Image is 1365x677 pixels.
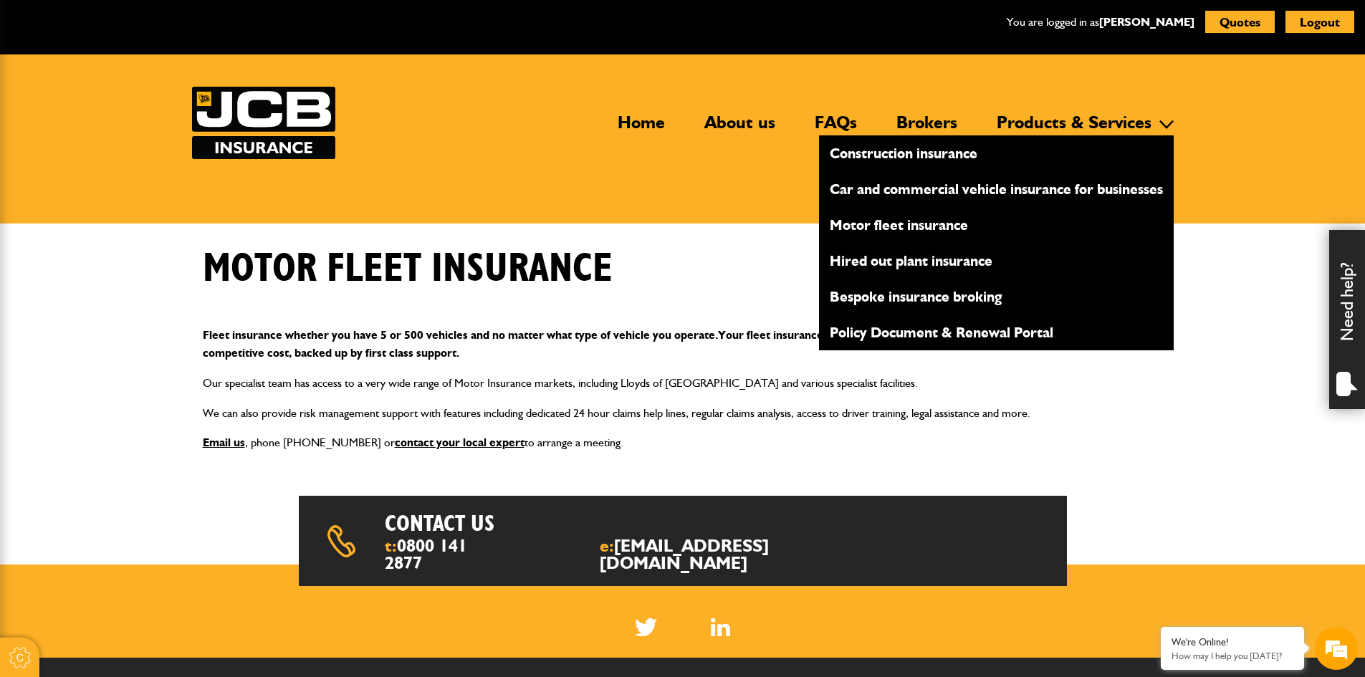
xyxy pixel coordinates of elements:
[385,510,721,537] h2: Contact us
[1205,11,1275,33] button: Quotes
[1172,636,1293,648] div: We're Online!
[819,177,1174,201] a: Car and commercial vehicle insurance for businesses
[635,618,657,636] img: Twitter
[75,80,241,99] div: Chat with us now
[1099,15,1194,29] a: [PERSON_NAME]
[1285,11,1354,33] button: Logout
[600,537,840,572] span: e:
[203,433,1163,452] p: , phone [PHONE_NUMBER] or to arrange a meeting.
[203,436,245,449] a: Email us
[600,535,769,573] a: [EMAIL_ADDRESS][DOMAIN_NAME]
[819,141,1174,165] a: Construction insurance
[19,217,262,249] input: Enter your phone number
[694,112,786,145] a: About us
[886,112,968,145] a: Brokers
[395,436,525,449] a: contact your local expert
[711,618,730,636] a: LinkedIn
[819,320,1174,345] a: Policy Document & Renewal Portal
[19,175,262,206] input: Enter your email address
[235,7,269,42] div: Minimize live chat window
[804,112,868,145] a: FAQs
[203,374,1163,393] p: Our specialist team has access to a very wide range of Motor Insurance markets, including Lloyds ...
[19,133,262,164] input: Enter your last name
[203,326,1163,362] p: Fleet insurance whether you have 5 or 500 vehicles and no matter what type of vehicle you operate...
[24,80,60,100] img: d_20077148190_company_1631870298795_20077148190
[607,112,676,145] a: Home
[1007,13,1194,32] p: You are logged in as
[1329,230,1365,409] div: Need help?
[192,87,335,159] a: JCB Insurance Services
[385,537,479,572] span: t:
[203,245,613,293] h1: Motor fleet insurance
[19,259,262,429] textarea: Type your message and hit 'Enter'
[203,404,1163,423] p: We can also provide risk management support with features including dedicated 24 hour claims help...
[819,249,1174,273] a: Hired out plant insurance
[819,284,1174,309] a: Bespoke insurance broking
[1172,650,1293,661] p: How may I help you today?
[819,213,1174,237] a: Motor fleet insurance
[986,112,1162,145] a: Products & Services
[195,441,260,461] em: Start Chat
[711,618,730,636] img: Linked In
[385,535,467,573] a: 0800 141 2877
[192,87,335,159] img: JCB Insurance Services logo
